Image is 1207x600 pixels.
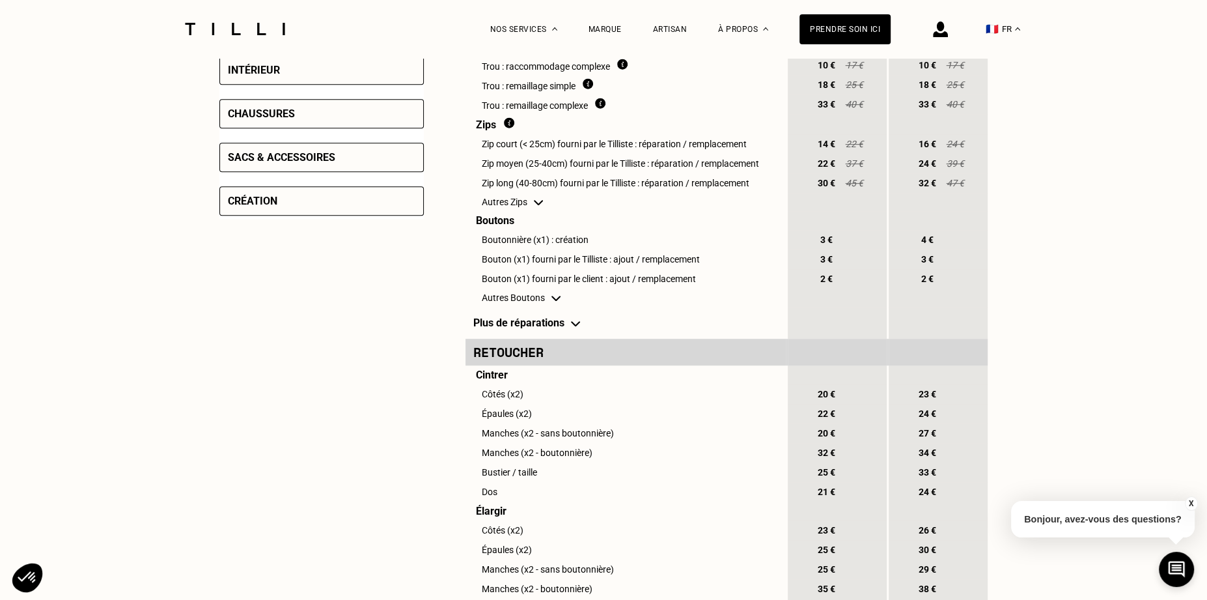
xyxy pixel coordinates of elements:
[504,117,514,128] img: Dois fournir du matériel ?
[814,235,838,245] span: 3 €
[986,23,999,35] span: 🇫🇷
[465,307,786,339] td: Plus de réparations
[465,134,786,154] td: Zip court (< 25cm) fourni par le Tilliste : réparation / remplacement
[1011,501,1195,537] p: Bonjour, avez-vous des questions?
[915,467,939,478] span: 33 €
[814,79,838,90] span: 18 €
[915,274,939,284] span: 2 €
[844,178,864,188] span: 45 €
[1184,496,1197,511] button: X
[915,545,939,555] span: 30 €
[228,151,335,164] div: Sacs & accessoires
[915,525,939,536] span: 26 €
[763,27,768,31] img: Menu déroulant à propos
[915,235,939,245] span: 4 €
[583,78,593,89] img: Qu'est ce que le remaillage ?
[551,296,561,301] img: chevron
[945,60,965,70] span: 17 €
[465,154,786,173] td: Zip moyen (25-40cm) fourni par le Tilliste : réparation / remplacement
[945,139,965,149] span: 24 €
[844,99,864,109] span: 40 €
[814,60,838,70] span: 10 €
[915,79,939,90] span: 18 €
[814,467,838,478] span: 25 €
[814,389,838,399] span: 20 €
[844,139,864,149] span: 22 €
[933,21,948,37] img: icône connexion
[814,408,838,419] span: 22 €
[915,99,939,109] span: 33 €
[814,428,838,438] span: 20 €
[915,139,939,149] span: 16 €
[465,289,786,307] td: Autres Boutons
[1015,27,1020,31] img: menu déroulant
[589,25,622,34] a: Marque
[653,25,687,34] a: Artisan
[465,540,786,560] td: Épaules (x2)
[814,178,838,188] span: 30 €
[945,99,965,109] span: 40 €
[595,98,605,109] img: Qu'est ce que le remaillage ?
[915,428,939,438] span: 27 €
[552,27,557,31] img: Menu déroulant
[465,443,786,463] td: Manches (x2 - boutonnière)
[915,564,939,575] span: 29 €
[465,365,786,384] td: Cintrer
[465,579,786,599] td: Manches (x2 - boutonnière)
[915,254,939,264] span: 3 €
[844,158,864,169] span: 37 €
[465,423,786,443] td: Manches (x2 - sans boutonnière)
[945,158,965,169] span: 39 €
[945,178,965,188] span: 47 €
[814,525,838,536] span: 23 €
[814,274,838,284] span: 2 €
[915,158,939,169] span: 24 €
[915,448,939,458] span: 34 €
[465,269,786,289] td: Bouton (x1) fourni par le client : ajout / remplacement
[844,60,864,70] span: 17 €
[228,107,295,120] div: Chaussures
[180,23,290,35] img: Logo du service de couturière Tilli
[814,158,838,169] span: 22 €
[465,502,786,521] td: Élargir
[465,193,786,211] td: Autres Zips
[617,59,628,70] img: Qu'est ce que le raccommodage ?
[814,448,838,458] span: 32 €
[844,79,864,90] span: 25 €
[465,173,786,193] td: Zip long (40-80cm) fourni par le Tilliste : réparation / remplacement
[465,404,786,423] td: Épaules (x2)
[465,250,786,269] td: Bouton (x1) fourni par le Tilliste : ajout / remplacement
[465,560,786,579] td: Manches (x2 - sans boutonnière)
[228,64,280,76] div: Intérieur
[534,200,543,205] img: chevron
[799,14,891,44] a: Prendre soin ici
[571,321,580,326] img: chevron
[465,339,786,365] td: Retoucher
[915,178,939,188] span: 32 €
[814,545,838,555] span: 25 €
[465,55,786,75] td: Trou : raccommodage complexe
[915,408,939,419] span: 24 €
[915,487,939,497] span: 24 €
[465,463,786,482] td: Bustier / taille
[465,114,786,134] td: Zips
[465,230,786,250] td: Boutonnière (x1) : création
[814,254,838,264] span: 3 €
[465,75,786,94] td: Trou : remaillage simple
[814,487,838,497] span: 21 €
[814,584,838,594] span: 35 €
[915,389,939,399] span: 23 €
[465,384,786,404] td: Côtés (x2)
[465,482,786,502] td: Dos
[465,521,786,540] td: Côtés (x2)
[814,99,838,109] span: 33 €
[814,564,838,575] span: 25 €
[228,195,277,207] div: Création
[915,584,939,594] span: 38 €
[465,211,786,230] td: Boutons
[915,60,939,70] span: 10 €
